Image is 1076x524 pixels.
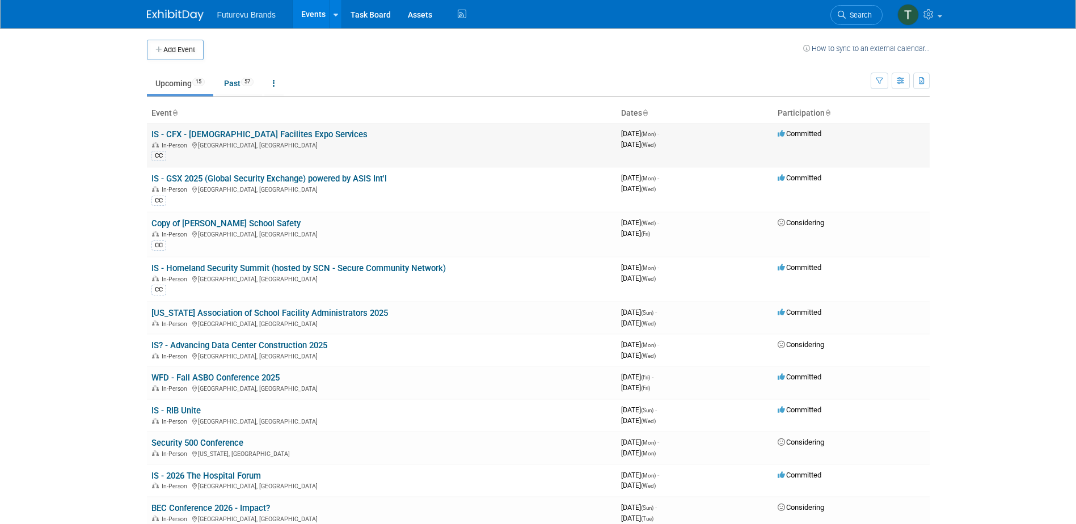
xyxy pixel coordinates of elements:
span: (Wed) [641,220,656,226]
span: Committed [778,373,821,381]
th: Dates [617,104,773,123]
span: - [655,405,657,414]
img: In-Person Event [152,231,159,236]
span: Considering [778,340,824,349]
a: Sort by Event Name [172,108,178,117]
span: Committed [778,263,821,272]
span: (Sun) [641,505,653,511]
span: [DATE] [621,319,656,327]
span: (Sun) [641,407,653,413]
span: - [657,340,659,349]
span: [DATE] [621,503,657,512]
a: Past57 [216,73,262,94]
span: (Sun) [641,310,653,316]
span: In-Person [162,320,191,328]
a: How to sync to an external calendar... [803,44,930,53]
a: IS - GSX 2025 (Global Security Exchange) powered by ASIS Int'l [151,174,387,184]
span: Considering [778,218,824,227]
span: Considering [778,438,824,446]
a: IS - RIB Unite [151,405,201,416]
span: (Mon) [641,131,656,137]
span: (Wed) [641,418,656,424]
span: [DATE] [621,218,659,227]
a: Sort by Participation Type [825,108,830,117]
div: [GEOGRAPHIC_DATA], [GEOGRAPHIC_DATA] [151,274,612,283]
img: ExhibitDay [147,10,204,21]
img: In-Person Event [152,418,159,424]
a: IS - 2026 The Hospital Forum [151,471,261,481]
img: In-Person Event [152,385,159,391]
span: (Mon) [641,342,656,348]
img: In-Person Event [152,450,159,456]
span: [DATE] [621,514,653,522]
span: (Fri) [641,374,650,381]
span: (Wed) [641,353,656,359]
span: - [657,218,659,227]
span: (Wed) [641,186,656,192]
img: In-Person Event [152,142,159,147]
span: In-Person [162,353,191,360]
a: [US_STATE] Association of School Facility Administrators 2025 [151,308,388,318]
span: Committed [778,129,821,138]
a: Search [830,5,883,25]
button: Add Event [147,40,204,60]
div: [GEOGRAPHIC_DATA], [GEOGRAPHIC_DATA] [151,229,612,238]
div: [GEOGRAPHIC_DATA], [GEOGRAPHIC_DATA] [151,481,612,490]
span: - [657,438,659,446]
span: In-Person [162,418,191,425]
img: In-Person Event [152,320,159,326]
span: [DATE] [621,383,650,392]
span: [DATE] [621,340,659,349]
span: - [657,129,659,138]
span: Search [846,11,872,19]
span: (Wed) [641,142,656,148]
span: [DATE] [621,373,653,381]
a: IS - Homeland Security Summit (hosted by SCN - Secure Community Network) [151,263,446,273]
span: (Mon) [641,472,656,479]
span: 57 [241,78,254,86]
div: [GEOGRAPHIC_DATA], [GEOGRAPHIC_DATA] [151,514,612,523]
span: [DATE] [621,471,659,479]
span: In-Person [162,385,191,392]
span: Committed [778,174,821,182]
a: Security 500 Conference [151,438,243,448]
span: [DATE] [621,481,656,489]
span: (Fri) [641,385,650,391]
a: WFD - Fall ASBO Conference 2025 [151,373,280,383]
div: CC [151,240,166,251]
div: [GEOGRAPHIC_DATA], [GEOGRAPHIC_DATA] [151,140,612,149]
div: [US_STATE], [GEOGRAPHIC_DATA] [151,449,612,458]
span: (Mon) [641,440,656,446]
span: Futurevu Brands [217,10,276,19]
a: BEC Conference 2026 - Impact? [151,503,270,513]
span: (Wed) [641,320,656,327]
span: In-Person [162,142,191,149]
span: (Tue) [641,515,653,522]
span: - [655,503,657,512]
img: In-Person Event [152,186,159,192]
th: Participation [773,104,930,123]
div: [GEOGRAPHIC_DATA], [GEOGRAPHIC_DATA] [151,383,612,392]
span: Committed [778,405,821,414]
div: CC [151,196,166,206]
img: In-Person Event [152,353,159,358]
img: In-Person Event [152,276,159,281]
span: Committed [778,471,821,479]
a: IS - CFX - [DEMOGRAPHIC_DATA] Facilites Expo Services [151,129,368,140]
span: - [657,263,659,272]
span: In-Person [162,483,191,490]
span: [DATE] [621,438,659,446]
span: 15 [192,78,205,86]
span: Committed [778,308,821,316]
span: - [655,308,657,316]
span: [DATE] [621,140,656,149]
a: Copy of [PERSON_NAME] School Safety [151,218,301,229]
span: (Mon) [641,450,656,457]
span: In-Person [162,231,191,238]
span: In-Person [162,450,191,458]
a: Upcoming15 [147,73,213,94]
span: (Mon) [641,175,656,181]
span: In-Person [162,186,191,193]
span: [DATE] [621,129,659,138]
a: IS? - Advancing Data Center Construction 2025 [151,340,327,350]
